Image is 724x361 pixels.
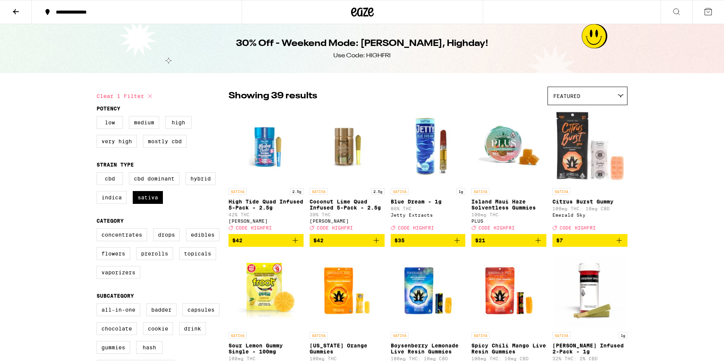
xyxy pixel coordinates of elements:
[475,237,485,243] span: $21
[186,172,216,185] label: Hybrid
[391,253,466,328] img: Emerald Sky - Boysenberry Lemonade Live Resin Gummies
[133,191,163,204] label: Sativa
[97,266,140,279] label: Vaporizers
[146,303,176,316] label: Badder
[552,109,627,234] a: Open page for Citrus Burst Gummy from Emerald Sky
[391,188,409,195] p: SATIVA
[310,343,385,355] p: [US_STATE] Orange Gummies
[471,212,546,217] p: 100mg THC
[179,247,216,260] label: Topicals
[552,109,627,184] img: Emerald Sky - Citrus Burst Gummy
[313,237,324,243] span: $42
[310,109,385,234] a: Open page for Coconut Lime Quad Infused 5-Pack - 2.5g from Jeeter
[229,234,304,247] button: Add to bag
[391,213,466,217] div: Jetty Extracts
[97,322,137,335] label: Chocolate
[97,135,137,148] label: Very High
[471,199,546,211] p: Island Maui Haze Solventless Gummies
[236,225,272,230] span: CODE HIGHFRI
[229,188,247,195] p: SATIVA
[290,188,304,195] p: 2.5g
[229,212,304,217] p: 42% THC
[183,303,219,316] label: Capsules
[143,322,173,335] label: Cookie
[471,332,489,339] p: SATIVA
[317,225,353,230] span: CODE HIGHFRI
[97,106,120,112] legend: Potency
[391,356,466,361] p: 100mg THC: 10mg CBD
[136,341,163,354] label: Hash
[552,206,627,211] p: 100mg THC: 10mg CBD
[552,253,627,328] img: Everyday - Jack Herer Infused 2-Pack - 1g
[229,199,304,211] p: High Tide Quad Infused 5-Pack - 2.5g
[310,188,328,195] p: SATIVA
[471,188,489,195] p: SATIVA
[552,213,627,217] div: Emerald Sky
[391,109,466,184] img: Jetty Extracts - Blue Dream - 1g
[391,343,466,355] p: Boysenberry Lemonade Live Resin Gummies
[97,162,134,168] legend: Strain Type
[471,219,546,223] div: PLUS
[391,332,409,339] p: SATIVA
[97,247,130,260] label: Flowers
[97,116,123,129] label: Low
[391,234,466,247] button: Add to bag
[553,93,580,99] span: Featured
[552,234,627,247] button: Add to bag
[129,172,179,185] label: CBD Dominant
[5,5,54,11] span: Hi. Need any help?
[310,234,385,247] button: Add to bag
[229,253,304,328] img: Froot - Sour Lemon Gummy Single - 100mg
[310,219,385,223] div: [PERSON_NAME]
[556,237,563,243] span: $7
[618,332,627,339] p: 1g
[97,293,134,299] legend: Subcategory
[229,343,304,355] p: Sour Lemon Gummy Single - 100mg
[97,218,124,224] legend: Category
[229,109,304,234] a: Open page for High Tide Quad Infused 5-Pack - 2.5g from Jeeter
[471,109,546,234] a: Open page for Island Maui Haze Solventless Gummies from PLUS
[471,109,546,184] img: PLUS - Island Maui Haze Solventless Gummies
[310,253,385,328] img: Emerald Sky - California Orange Gummies
[310,212,385,217] p: 39% THC
[136,247,173,260] label: Prerolls
[232,237,242,243] span: $42
[236,37,488,50] h1: 30% Off - Weekend Mode: [PERSON_NAME], Highday!
[552,188,571,195] p: SATIVA
[394,237,405,243] span: $35
[552,332,571,339] p: SATIVA
[456,188,465,195] p: 1g
[333,52,391,60] div: Use Code: HIGHFRI
[310,332,328,339] p: SATIVA
[97,172,123,185] label: CBD
[310,356,385,361] p: 100mg THC
[229,109,304,184] img: Jeeter - High Tide Quad Infused 5-Pack - 2.5g
[479,225,515,230] span: CODE HIGHFRI
[165,116,192,129] label: High
[97,303,140,316] label: All-In-One
[391,199,466,205] p: Blue Dream - 1g
[179,322,206,335] label: Drink
[129,116,159,129] label: Medium
[310,199,385,211] p: Coconut Lime Quad Infused 5-Pack - 2.5g
[310,109,385,184] img: Jeeter - Coconut Lime Quad Infused 5-Pack - 2.5g
[97,191,127,204] label: Indica
[391,206,466,211] p: 86% THC
[471,234,546,247] button: Add to bag
[471,356,546,361] p: 100mg THC: 10mg CBD
[398,225,434,230] span: CODE HIGHFRI
[552,343,627,355] p: [PERSON_NAME] Infused 2-Pack - 1g
[186,228,219,241] label: Edibles
[229,332,247,339] p: SATIVA
[471,343,546,355] p: Spicy Chili Mango Live Resin Gummies
[560,225,596,230] span: CODE HIGHFRI
[97,228,147,241] label: Concentrates
[552,199,627,205] p: Citrus Burst Gummy
[143,135,187,148] label: Mostly CBD
[97,87,155,106] button: Clear 1 filter
[229,219,304,223] div: [PERSON_NAME]
[371,188,385,195] p: 2.5g
[471,253,546,328] img: Emerald Sky - Spicy Chili Mango Live Resin Gummies
[153,228,180,241] label: Drops
[229,356,304,361] p: 100mg THC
